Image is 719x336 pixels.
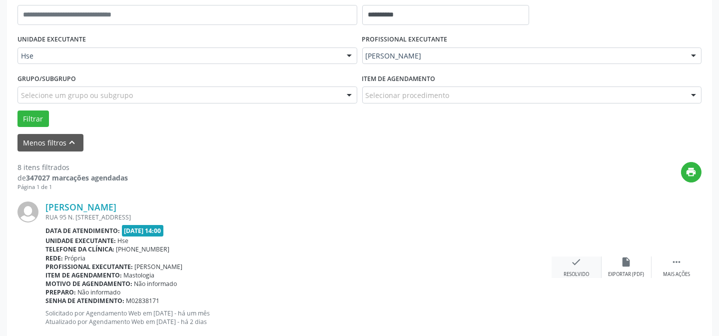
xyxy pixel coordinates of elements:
[135,262,183,271] span: [PERSON_NAME]
[17,32,86,47] label: UNIDADE EXECUTANTE
[26,173,128,182] strong: 347027 marcações agendadas
[45,262,133,271] b: Profissional executante:
[45,271,122,279] b: Item de agendamento:
[45,254,63,262] b: Rede:
[366,51,682,61] span: [PERSON_NAME]
[65,254,86,262] span: Própria
[564,271,589,278] div: Resolvido
[124,271,155,279] span: Mastologia
[17,183,128,191] div: Página 1 de 1
[21,51,337,61] span: Hse
[122,225,164,236] span: [DATE] 14:00
[17,134,83,151] button: Menos filtroskeyboard_arrow_up
[17,71,76,86] label: Grupo/Subgrupo
[67,137,78,148] i: keyboard_arrow_up
[118,236,129,245] span: Hse
[609,271,645,278] div: Exportar (PDF)
[45,213,552,221] div: RUA 95 N. [STREET_ADDRESS]
[17,201,38,222] img: img
[17,172,128,183] div: de
[686,166,697,177] i: print
[45,245,114,253] b: Telefone da clínica:
[45,236,116,245] b: Unidade executante:
[45,226,120,235] b: Data de atendimento:
[571,256,582,267] i: check
[21,90,133,100] span: Selecione um grupo ou subgrupo
[45,201,116,212] a: [PERSON_NAME]
[362,71,436,86] label: Item de agendamento
[126,296,160,305] span: M02838171
[17,162,128,172] div: 8 itens filtrados
[362,32,448,47] label: PROFISSIONAL EXECUTANTE
[116,245,170,253] span: [PHONE_NUMBER]
[45,288,76,296] b: Preparo:
[663,271,690,278] div: Mais ações
[681,162,702,182] button: print
[78,288,121,296] span: Não informado
[45,296,124,305] b: Senha de atendimento:
[45,279,132,288] b: Motivo de agendamento:
[134,279,177,288] span: Não informado
[45,309,552,326] p: Solicitado por Agendamento Web em [DATE] - há um mês Atualizado por Agendamento Web em [DATE] - h...
[621,256,632,267] i: insert_drive_file
[671,256,682,267] i: 
[17,110,49,127] button: Filtrar
[366,90,450,100] span: Selecionar procedimento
